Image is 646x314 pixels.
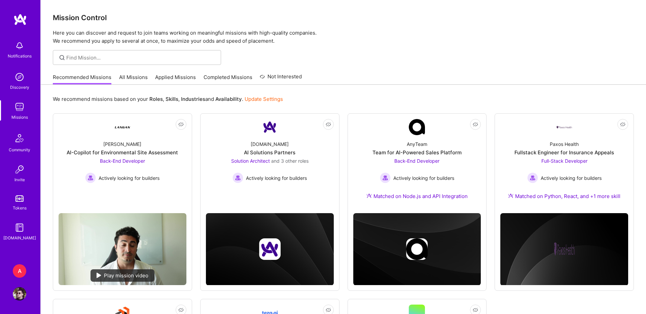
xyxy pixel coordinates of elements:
[99,174,159,182] span: Actively looking for builders
[500,213,628,285] img: cover
[97,273,101,278] img: play
[119,74,148,85] a: All Missions
[11,114,28,121] div: Missions
[178,122,184,127] i: icon EyeClosed
[366,193,372,198] img: Ateam Purple Icon
[508,193,513,198] img: Ateam Purple Icon
[53,95,283,103] p: We recommend missions based on your , , and .
[114,119,131,135] img: Company Logo
[393,174,454,182] span: Actively looking for builders
[204,74,252,85] a: Completed Missions
[271,158,309,164] span: and 3 other roles
[13,287,26,301] img: User Avatar
[11,130,28,146] img: Community
[473,307,478,313] i: icon EyeClosed
[13,221,26,234] img: guide book
[326,122,331,127] i: icon EyeClosed
[366,193,468,200] div: Matched on Node.js and API Integration
[11,264,28,278] a: A
[13,70,26,84] img: discovery
[206,119,334,199] a: Company Logo[DOMAIN_NAME]AI Solutions PartnersSolution Architect and 3 other rolesActively lookin...
[9,146,30,153] div: Community
[246,174,307,182] span: Actively looking for builders
[231,158,270,164] span: Solution Architect
[13,39,26,52] img: bell
[259,238,281,260] img: Company logo
[500,119,628,208] a: Company LogoPaxos HealthFullstack Engineer for Insurance AppealsFull-Stack Developer Actively loo...
[262,119,278,135] img: Company Logo
[508,193,620,200] div: Matched on Python, React, and +1 more skill
[13,163,26,176] img: Invite
[67,149,178,156] div: AI-Copilot for Environmental Site Assessment
[206,213,334,285] img: cover
[527,172,538,183] img: Actively looking for builders
[3,234,36,241] div: [DOMAIN_NAME]
[514,149,614,156] div: Fullstack Engineer for Insurance Appeals
[53,74,111,85] a: Recommended Missions
[326,307,331,313] i: icon EyeClosed
[251,141,289,148] div: [DOMAIN_NAME]
[409,119,425,135] img: Company Logo
[53,13,634,22] h3: Mission Control
[66,54,216,61] input: Find Mission...
[14,176,25,183] div: Invite
[380,172,391,183] img: Actively looking for builders
[244,149,295,156] div: AI Solutions Partners
[166,96,178,102] b: Skills
[620,122,625,127] i: icon EyeClosed
[553,238,575,260] img: Company logo
[8,52,32,60] div: Notifications
[85,172,96,183] img: Actively looking for builders
[406,238,428,260] img: Company logo
[245,96,283,102] a: Update Settings
[10,84,29,91] div: Discovery
[372,149,462,156] div: Team for AI-Powered Sales Platform
[58,54,66,62] i: icon SearchGrey
[100,158,145,164] span: Back-End Developer
[407,141,427,148] div: AnyTeam
[59,119,186,208] a: Company Logo[PERSON_NAME]AI-Copilot for Environmental Site AssessmentBack-End Developer Actively ...
[13,100,26,114] img: teamwork
[103,141,141,148] div: [PERSON_NAME]
[541,174,602,182] span: Actively looking for builders
[91,269,154,282] div: Play mission video
[13,264,26,278] div: A
[353,213,481,285] img: cover
[473,122,478,127] i: icon EyeClosed
[556,125,572,129] img: Company Logo
[181,96,205,102] b: Industries
[260,73,302,85] a: Not Interested
[215,96,242,102] b: Availability
[155,74,196,85] a: Applied Missions
[353,119,481,208] a: Company LogoAnyTeamTeam for AI-Powered Sales PlatformBack-End Developer Actively looking for buil...
[149,96,163,102] b: Roles
[13,13,27,26] img: logo
[53,29,634,45] p: Here you can discover and request to join teams working on meaningful missions with high-quality ...
[550,141,579,148] div: Paxos Health
[11,287,28,301] a: User Avatar
[232,172,243,183] img: Actively looking for builders
[13,204,27,211] div: Tokens
[541,158,587,164] span: Full-Stack Developer
[59,213,186,285] img: No Mission
[15,195,24,202] img: tokens
[394,158,439,164] span: Back-End Developer
[178,307,184,313] i: icon EyeClosed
